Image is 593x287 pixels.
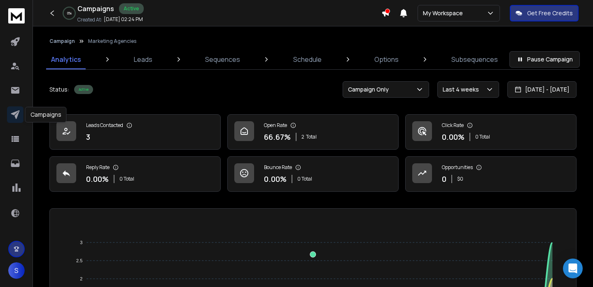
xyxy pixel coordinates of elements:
p: Open Rate [264,122,287,129]
p: Leads Contacted [86,122,123,129]
div: Active [74,85,93,94]
p: Last 4 weeks [443,85,482,94]
a: Open Rate66.67%2Total [227,114,399,150]
p: Sequences [205,54,240,64]
p: Schedule [293,54,322,64]
p: Created At: [77,16,102,23]
p: Get Free Credits [527,9,573,17]
a: Opportunities0$0 [405,156,577,192]
p: Analytics [51,54,81,64]
p: Opportunities [442,164,473,171]
p: $ 0 [457,176,463,182]
a: Options [369,49,404,69]
a: Leads [129,49,157,69]
button: S [8,262,25,279]
span: Total [306,134,317,140]
p: Reply Rate [86,164,110,171]
tspan: 2.5 [76,258,82,263]
img: logo [8,8,25,24]
a: Reply Rate0.00%0 Total [49,156,221,192]
p: Campaign Only [348,85,392,94]
a: Leads Contacted3 [49,114,221,150]
p: 0.00 % [442,131,465,143]
a: Subsequences [446,49,503,69]
p: [DATE] 02:24 PM [104,16,143,23]
h1: Campaigns [77,4,114,14]
p: My Workspace [423,9,466,17]
div: Open Intercom Messenger [563,259,583,278]
button: [DATE] - [DATE] [507,81,577,98]
a: Bounce Rate0.00%0 Total [227,156,399,192]
p: Leads [134,54,152,64]
a: Analytics [46,49,86,69]
p: 0 Total [297,176,312,182]
p: 66.67 % [264,131,291,143]
tspan: 3 [80,240,82,245]
a: Sequences [200,49,245,69]
p: 0.00 % [86,173,109,185]
div: Active [119,3,144,14]
button: Get Free Credits [510,5,579,21]
div: Campaigns [25,107,67,122]
span: 2 [301,134,304,140]
button: Campaign [49,38,75,45]
p: Options [374,54,399,64]
button: Pause Campaign [509,51,580,68]
p: Status: [49,85,69,94]
p: 0 Total [119,176,134,182]
p: Subsequences [451,54,498,64]
a: Click Rate0.00%0 Total [405,114,577,150]
p: 3 [86,131,90,143]
tspan: 2 [80,276,82,281]
p: 0 Total [475,134,490,140]
p: 0 % [67,11,72,16]
p: 0 [442,173,446,185]
a: Schedule [288,49,327,69]
p: 0.00 % [264,173,287,185]
p: Marketing Agencies [88,38,136,45]
p: Click Rate [442,122,464,129]
p: Bounce Rate [264,164,292,171]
